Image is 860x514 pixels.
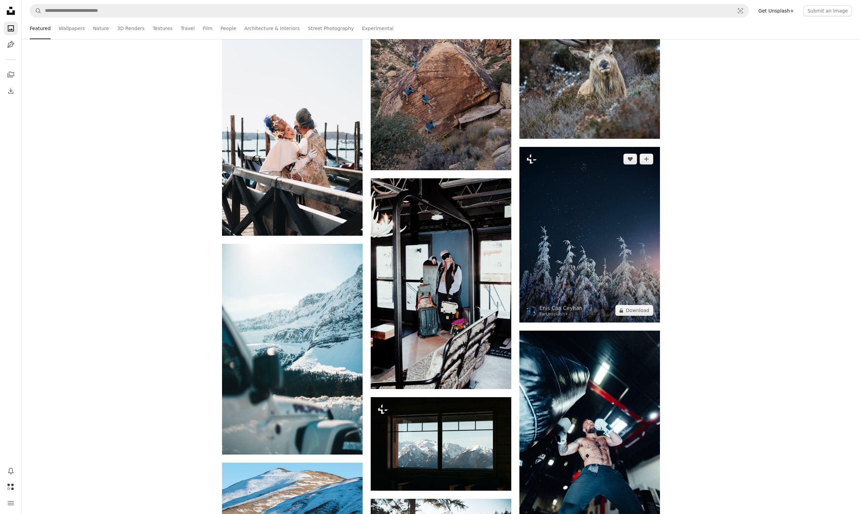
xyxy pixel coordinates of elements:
[4,4,18,19] a: Home — Unsplash
[754,5,798,16] a: Get Unsplash+
[244,18,300,39] a: Architecture & Interiors
[4,84,18,98] a: Download History
[519,433,660,439] a: Boxer practices by hitting the heavy bag.
[371,62,511,68] a: A group of people climbing up the side of a mountain
[519,232,660,238] a: A snow covered forest with a full moon in the sky
[30,4,749,18] form: Find visuals sitewide
[540,312,582,317] div: For
[623,154,637,164] button: Like
[540,305,582,312] a: Enis Can Ceyhan
[732,4,748,17] button: Visual search
[371,178,511,389] img: Woman poses with luggage near a ski lift.
[371,441,511,447] a: a window with a view of a snowy mountain range
[117,18,145,39] a: 3D Renders
[203,18,212,39] a: Film
[222,25,363,236] img: A couple of women standing next to each other on a pier
[371,397,511,491] img: a window with a view of a snowy mountain range
[222,244,363,455] img: Jeep with a snowy mountain backdrop.
[153,18,173,39] a: Textures
[615,305,653,316] button: Download
[93,18,109,39] a: Nature
[4,480,18,494] button: Profile
[4,68,18,81] a: Collections
[222,127,363,133] a: A couple of women standing next to each other on a pier
[4,22,18,35] a: Photos
[519,147,660,323] img: A snow covered forest with a full moon in the sky
[30,4,42,17] button: Search Unsplash
[221,18,237,39] a: People
[640,154,653,164] button: Add to Collection
[526,306,537,316] img: Go to Enis Can Ceyhan's profile
[362,18,393,39] a: Experimental
[546,312,568,316] a: Unsplash+
[222,346,363,352] a: Jeep with a snowy mountain backdrop.
[59,18,85,39] a: Wallpapers
[4,38,18,51] a: Illustrations
[4,496,18,510] button: Menu
[803,5,852,16] button: Submit an image
[308,18,354,39] a: Street Photography
[5,482,16,492] img: Avatar of user spownc corent
[4,464,18,478] button: Notifications
[180,18,195,39] a: Travel
[519,46,660,52] a: A close up of a deer with antlers in a field
[371,281,511,287] a: Woman poses with luggage near a ski lift.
